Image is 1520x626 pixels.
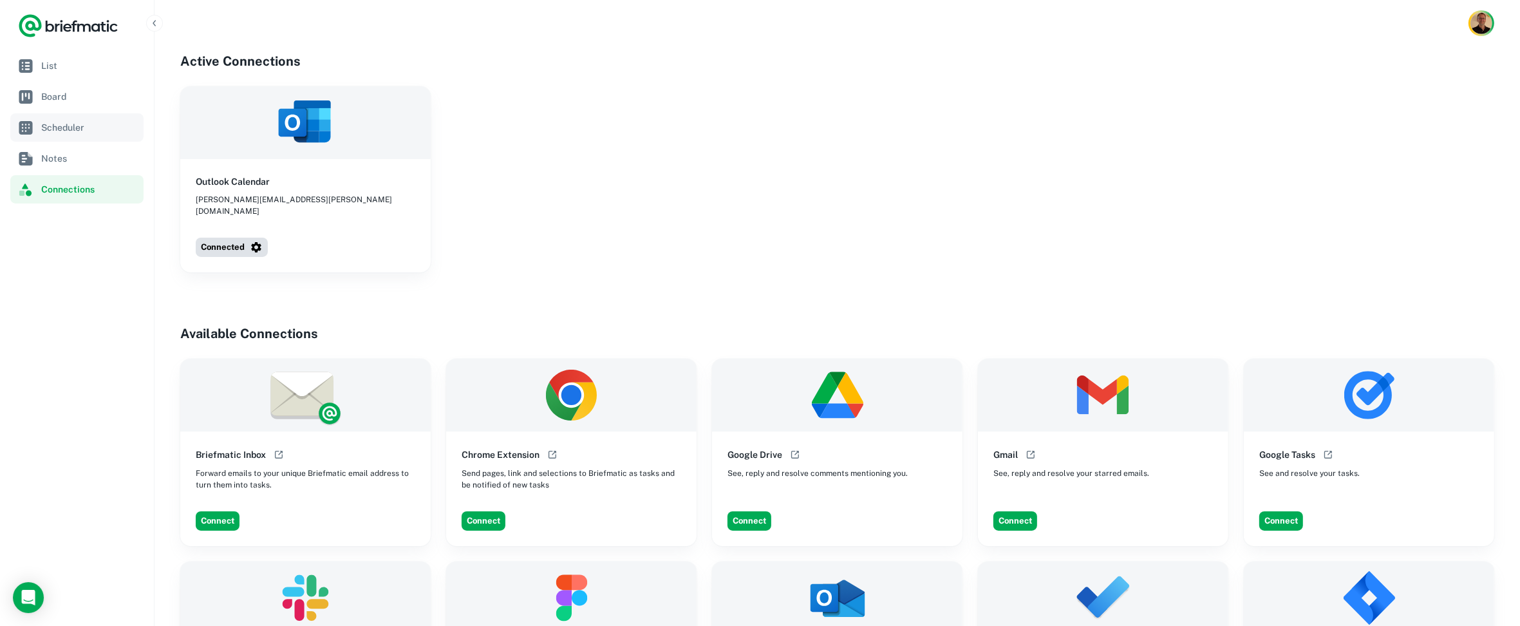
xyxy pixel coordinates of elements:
[727,511,771,531] button: Connect
[196,194,415,217] span: [PERSON_NAME][EMAIL_ADDRESS][PERSON_NAME][DOMAIN_NAME]
[180,86,431,159] img: Outlook Calendar
[196,468,415,491] span: Forward emails to your unique Briefmatic email address to turn them into tasks.
[180,324,1494,343] h4: Available Connections
[1468,10,1494,36] button: Account button
[41,90,138,104] span: Board
[993,448,1018,462] h6: Gmail
[18,13,118,39] a: Logo
[10,144,144,173] a: Notes
[180,52,1494,71] h4: Active Connections
[1320,447,1336,462] button: Open help documentation
[446,359,697,432] img: Chrome Extension
[545,447,560,462] button: Open help documentation
[993,468,1149,479] span: See, reply and resolve your starred emails.
[993,511,1037,531] button: Connect
[41,151,138,166] span: Notes
[271,447,286,462] button: Open help documentation
[727,448,782,462] h6: Google Drive
[41,182,138,196] span: Connections
[180,359,431,432] img: Briefmatic Inbox
[41,59,138,73] span: List
[1259,511,1303,531] button: Connect
[462,468,681,491] span: Send pages, link and selections to Briefmatic as tasks and be notified of new tasks
[787,447,803,462] button: Open help documentation
[1023,447,1038,462] button: Open help documentation
[196,448,266,462] h6: Briefmatic Inbox
[462,448,540,462] h6: Chrome Extension
[10,52,144,80] a: List
[41,120,138,135] span: Scheduler
[1470,12,1492,34] img: Mauricio Peirone
[462,511,505,531] button: Connect
[196,175,270,189] h6: Outlook Calendar
[1259,468,1360,479] span: See and resolve your tasks.
[196,238,268,257] button: Connected
[1259,448,1315,462] h6: Google Tasks
[978,359,1228,432] img: Gmail
[13,582,44,613] div: Load Chat
[10,113,144,142] a: Scheduler
[196,511,239,531] button: Connect
[10,82,144,111] a: Board
[1244,359,1494,432] img: Google Tasks
[10,175,144,204] a: Connections
[712,359,962,432] img: Google Drive
[727,468,908,479] span: See, reply and resolve comments mentioning you.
